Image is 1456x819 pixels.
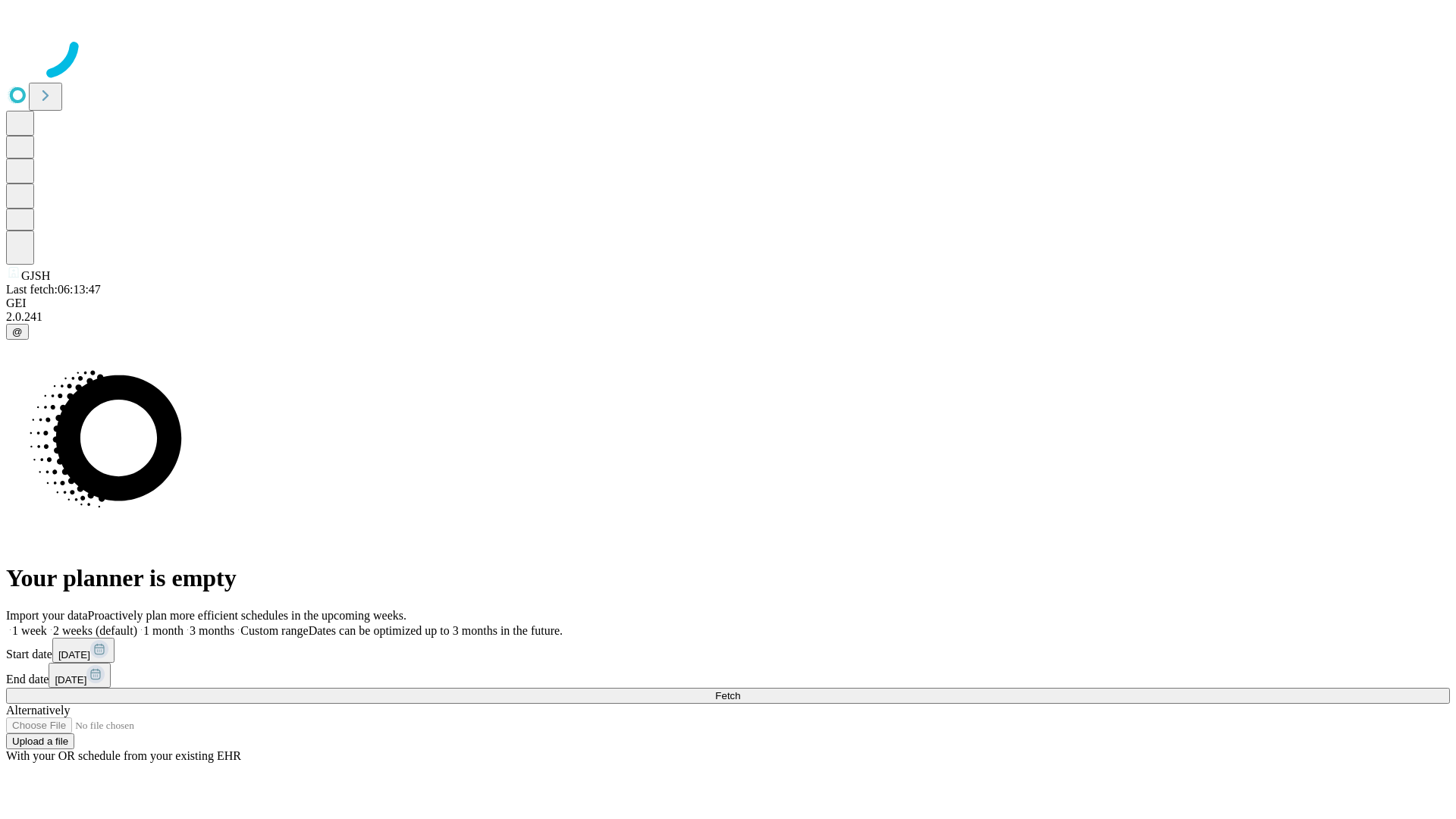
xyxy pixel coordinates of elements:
[143,624,184,637] span: 1 month
[58,649,90,661] span: [DATE]
[6,297,1450,310] div: GEI
[6,324,29,340] button: @
[6,609,88,622] span: Import your data
[309,624,563,637] span: Dates can be optimized up to 3 months in the future.
[190,624,234,637] span: 3 months
[21,269,50,282] span: GJSH
[6,564,1450,592] h1: Your planner is empty
[88,609,406,622] span: Proactively plan more efficient schedules in the upcoming weeks.
[53,624,137,637] span: 2 weeks (default)
[6,733,74,749] button: Upload a file
[12,624,47,637] span: 1 week
[6,688,1450,704] button: Fetch
[6,663,1450,688] div: End date
[6,283,101,296] span: Last fetch: 06:13:47
[6,310,1450,324] div: 2.0.241
[6,704,70,717] span: Alternatively
[49,663,111,688] button: [DATE]
[715,690,740,701] span: Fetch
[240,624,308,637] span: Custom range
[52,638,115,663] button: [DATE]
[12,326,23,337] span: @
[6,638,1450,663] div: Start date
[55,674,86,686] span: [DATE]
[6,749,241,762] span: With your OR schedule from your existing EHR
